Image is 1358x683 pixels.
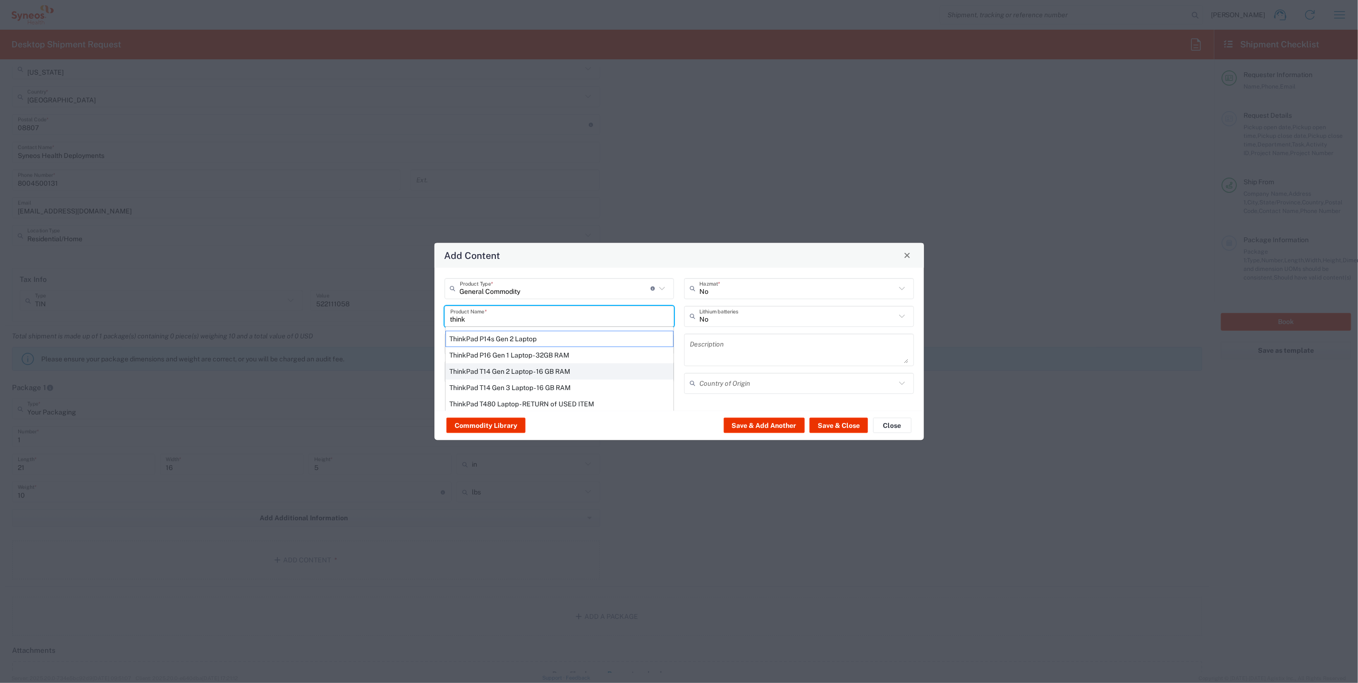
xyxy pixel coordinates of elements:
[446,418,525,433] button: Commodity Library
[445,363,673,379] div: ThinkPad T14 Gen 2 Laptop - 16 GB RAM
[445,379,673,395] div: ThinkPad T14 Gen 3 Laptop - 16 GB RAM
[445,395,673,412] div: ThinkPad T480 Laptop - RETURN of USED ITEM
[445,330,673,347] div: ThinkPad P14s Gen 2 Laptop
[901,248,914,262] button: Close
[873,418,912,433] button: Close
[810,418,868,433] button: Save & Close
[444,248,500,262] h4: Add Content
[445,347,673,363] div: ThinkPad P16 Gen 1 Laptop - 32GB RAM
[724,418,805,433] button: Save & Add Another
